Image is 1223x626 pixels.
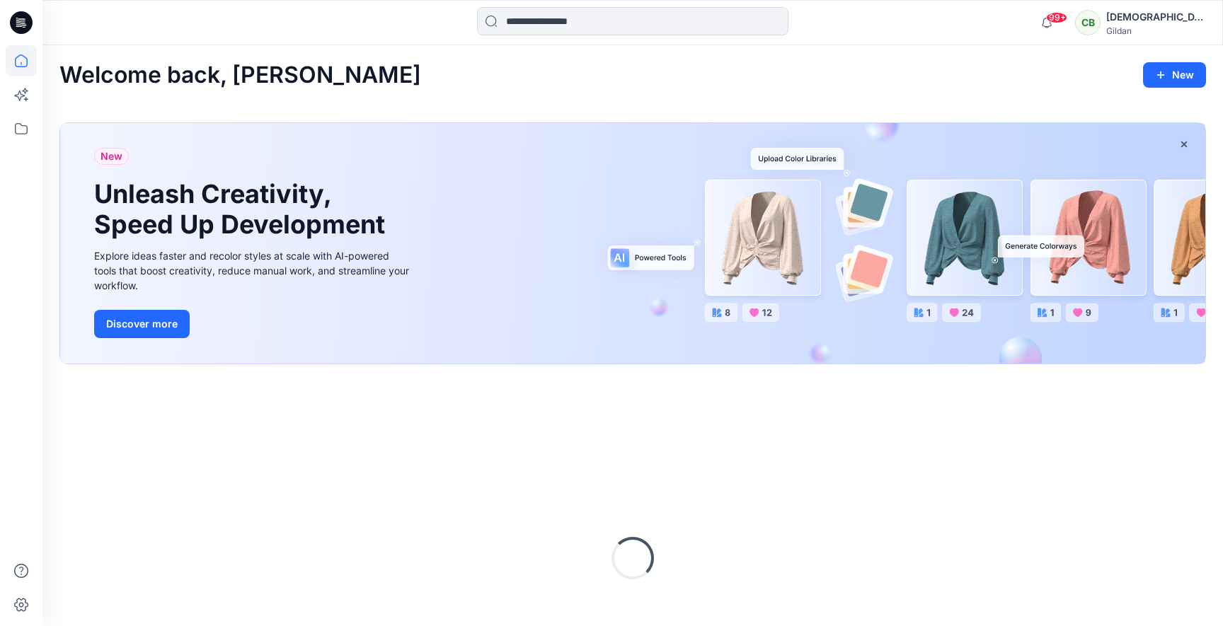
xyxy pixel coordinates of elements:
[59,62,421,88] h2: Welcome back, [PERSON_NAME]
[1143,62,1206,88] button: New
[1075,10,1101,35] div: CB
[94,248,413,293] div: Explore ideas faster and recolor styles at scale with AI-powered tools that boost creativity, red...
[1046,12,1067,23] span: 99+
[94,179,391,240] h1: Unleash Creativity, Speed Up Development
[94,310,190,338] button: Discover more
[1106,8,1205,25] div: [DEMOGRAPHIC_DATA][PERSON_NAME]
[101,148,122,165] span: New
[1106,25,1205,36] div: Gildan
[94,310,413,338] a: Discover more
